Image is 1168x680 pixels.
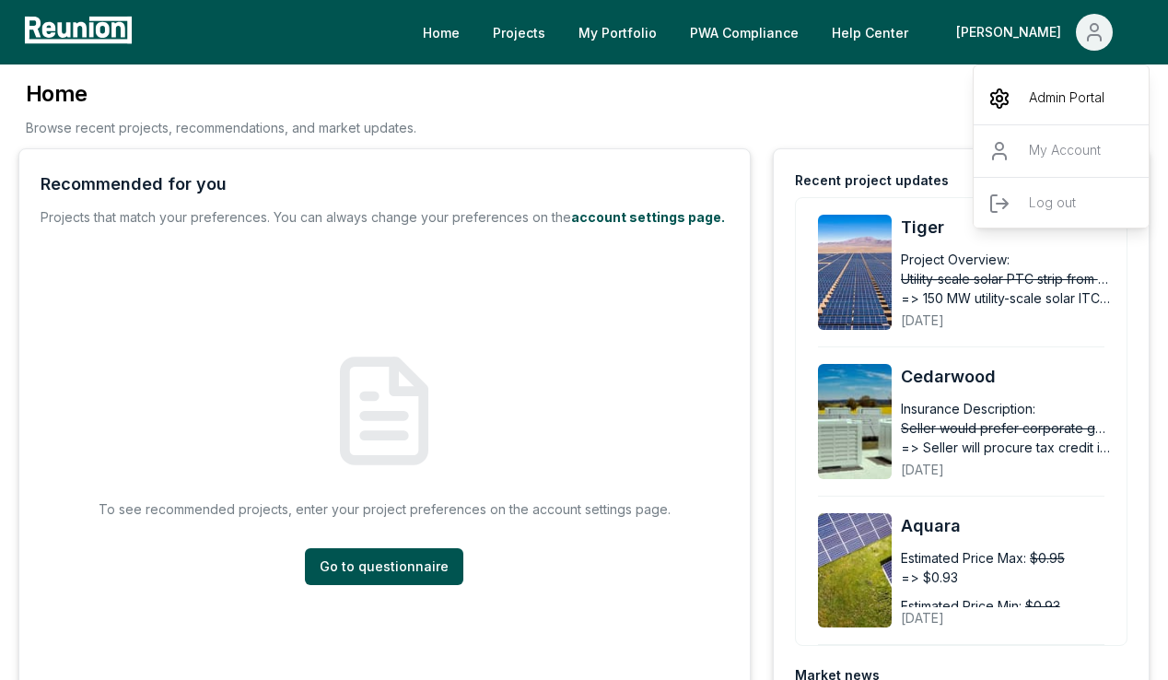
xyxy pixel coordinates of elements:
[99,499,671,519] p: To see recommended projects, enter your project preferences on the account settings page.
[1030,548,1065,568] span: $0.95
[901,418,1112,438] span: Seller would prefer corporate guarantee in lieu of insurance.
[974,73,1150,124] a: Admin Portal
[956,14,1069,51] div: [PERSON_NAME]
[941,14,1127,51] button: [PERSON_NAME]
[974,73,1150,237] div: [PERSON_NAME]
[818,513,892,628] img: Aquara
[1029,193,1076,215] p: Log out
[305,548,463,585] a: Go to questionnaire
[818,364,892,479] img: Cedarwood
[1029,140,1101,162] p: My Account
[26,118,416,137] p: Browse recent projects, recommendations, and market updates.
[901,399,1035,418] div: Insurance Description:
[1029,88,1104,110] p: Admin Portal
[478,14,560,51] a: Projects
[901,269,1112,288] span: Utility-scale solar PTC strip from a strong sponsor.
[26,79,416,109] h3: Home
[901,568,958,587] span: => $0.93
[818,215,892,330] img: Tiger
[795,171,949,190] div: Recent project updates
[817,14,923,51] a: Help Center
[564,14,672,51] a: My Portfolio
[675,14,813,51] a: PWA Compliance
[901,438,1112,457] span: => Seller will procure tax credit insurance
[408,14,474,51] a: Home
[408,14,1150,51] nav: Main
[901,250,1010,269] div: Project Overview:
[901,548,1026,568] div: Estimated Price Max:
[571,209,725,225] a: account settings page.
[41,209,571,225] span: Projects that match your preferences. You can always change your preferences on the
[41,171,227,197] div: Recommended for you
[901,288,1112,308] span: => 150 MW utility-scale solar ITC from a very experienced sponsor.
